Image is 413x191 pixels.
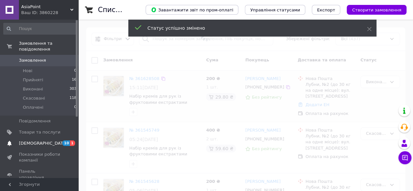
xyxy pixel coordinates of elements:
[19,129,60,135] span: Товари та послуги
[146,5,238,15] button: Завантажити звіт по пром-оплаті
[62,140,70,146] span: 10
[19,168,60,180] span: Панель управління
[148,25,351,31] div: Статус успішно змінено
[352,8,401,12] span: Створити замовлення
[312,5,341,15] button: Експорт
[245,5,305,15] button: Управління статусами
[72,77,76,83] span: 16
[98,6,164,14] h1: Список замовлень
[19,151,60,163] span: Показники роботи компанії
[23,104,43,110] span: Оплачені
[19,118,51,124] span: Повідомлення
[23,95,45,101] span: Скасовані
[19,40,78,52] span: Замовлення та повідомлення
[3,23,77,35] input: Пошук
[23,68,32,74] span: Нові
[250,8,300,12] span: Управління статусами
[70,86,76,92] span: 303
[23,86,43,92] span: Виконані
[74,68,76,74] span: 0
[151,7,233,13] span: Завантажити звіт по пром-оплаті
[19,140,67,146] span: [DEMOGRAPHIC_DATA]
[340,7,406,12] a: Створити замовлення
[23,77,43,83] span: Прийняті
[398,151,411,164] button: Чат з покупцем
[21,4,70,10] span: AsiaPoint
[74,104,76,110] span: 0
[317,8,335,12] span: Експорт
[70,95,76,101] span: 118
[21,10,78,16] div: Ваш ID: 3860228
[70,140,75,146] span: 1
[347,5,406,15] button: Створити замовлення
[19,57,46,63] span: Замовлення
